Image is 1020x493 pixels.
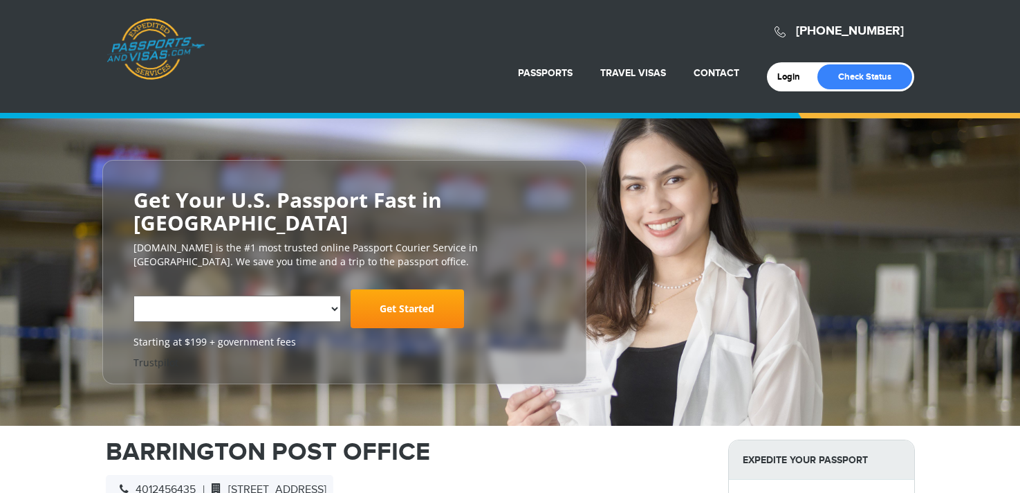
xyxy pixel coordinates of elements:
strong: Expedite Your Passport [729,440,914,480]
a: Travel Visas [600,67,666,79]
a: [PHONE_NUMBER] [796,24,904,39]
h1: BARRINGTON POST OFFICE [106,440,707,465]
span: Starting at $199 + government fees [133,335,555,349]
a: Trustpilot [133,356,178,369]
h2: Get Your U.S. Passport Fast in [GEOGRAPHIC_DATA] [133,188,555,234]
a: Login [777,71,810,82]
p: [DOMAIN_NAME] is the #1 most trusted online Passport Courier Service in [GEOGRAPHIC_DATA]. We sav... [133,241,555,269]
a: Passports [518,67,573,79]
a: Passports & [DOMAIN_NAME] [106,18,205,80]
a: Get Started [351,289,464,328]
a: Contact [694,67,739,79]
a: Check Status [817,64,912,89]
